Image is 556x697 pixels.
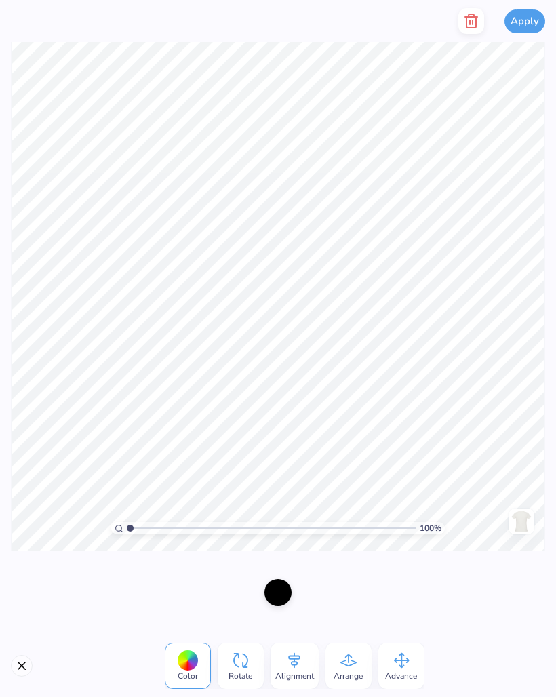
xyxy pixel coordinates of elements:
[385,671,417,681] span: Advance
[511,511,532,532] img: Back
[229,671,252,681] span: Rotate
[275,671,314,681] span: Alignment
[420,522,441,534] span: 100 %
[178,671,198,681] span: Color
[504,9,545,33] button: Apply
[11,655,33,677] button: Close
[334,671,363,681] span: Arrange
